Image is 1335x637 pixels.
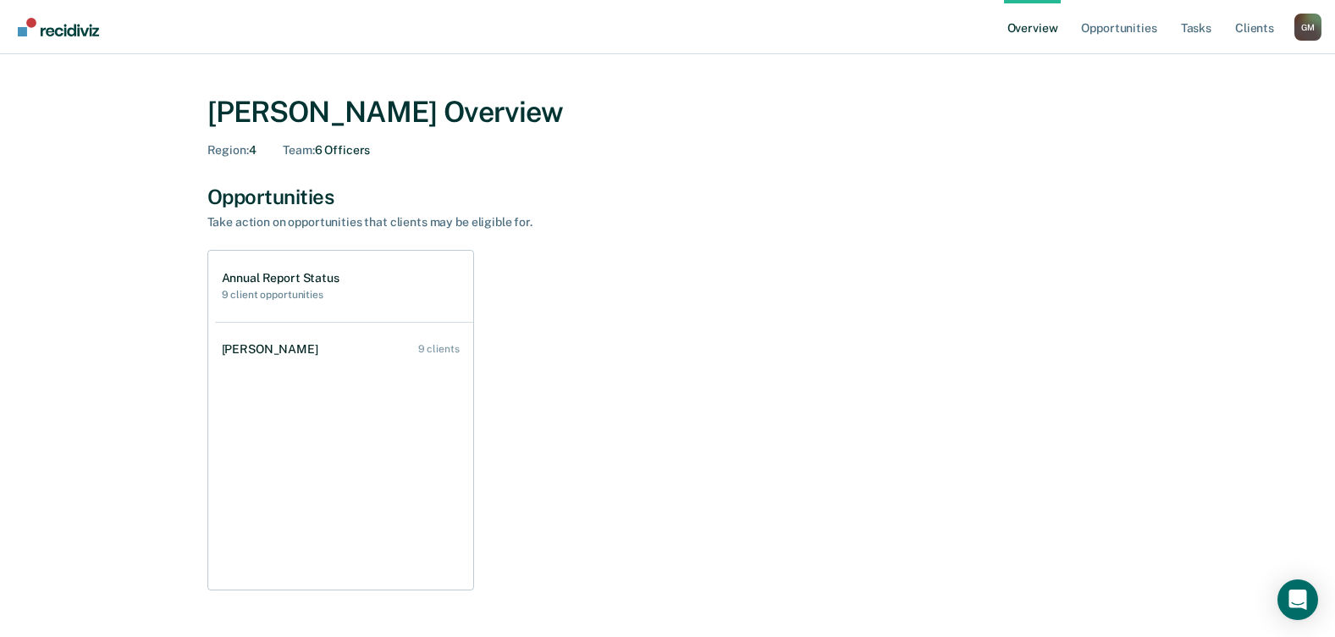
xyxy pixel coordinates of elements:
div: 6 Officers [283,143,370,158]
button: Profile dropdown button [1294,14,1321,41]
div: 9 clients [418,343,460,355]
div: [PERSON_NAME] Overview [207,95,1128,130]
a: [PERSON_NAME] 9 clients [215,325,473,374]
div: [PERSON_NAME] [222,342,325,357]
span: Team : [283,143,314,157]
div: Take action on opportunities that clients may be eligible for. [207,215,800,230]
div: G M [1294,14,1321,41]
div: Open Intercom Messenger [1277,579,1318,620]
div: 4 [207,143,257,158]
img: Recidiviz [18,18,99,36]
span: Region : [207,143,249,157]
div: Opportunities [207,185,1128,209]
h2: 9 client opportunities [222,289,339,301]
h1: Annual Report Status [222,271,339,285]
